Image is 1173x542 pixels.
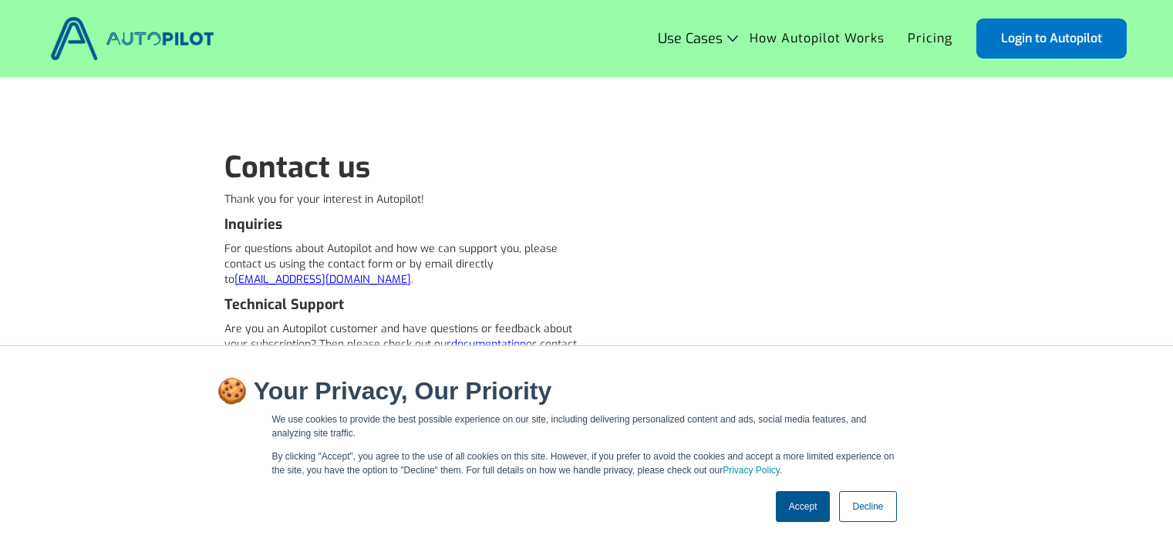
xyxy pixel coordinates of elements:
p: For questions about Autopilot and how we can support you, please contact us using the contact for... [224,241,579,288]
div: Use Cases [658,31,738,46]
div: Use Cases [658,31,723,46]
a: [EMAIL_ADDRESS][DOMAIN_NAME] [234,272,411,287]
a: How Autopilot Works [738,24,896,53]
p: Are you an Autopilot customer and have questions or feedback about your subscription? Then please... [224,321,579,368]
a: Pricing [896,24,964,53]
p: Thank you for your interest in Autopilot! [224,192,579,207]
a: documentation [451,337,526,352]
a: Login to Autopilot [976,19,1127,59]
h4: Inquiries [224,215,579,234]
img: Icon Rounded Chevron Dark - BRIX Templates [727,35,738,42]
h2: 🍪 Your Privacy, Our Priority [217,377,957,405]
a: Privacy Policy [723,465,780,476]
a: Accept [776,491,831,522]
p: We use cookies to provide the best possible experience on our site, including delivering personal... [272,412,902,440]
a: Decline [839,491,896,522]
h4: Technical Support [224,295,579,314]
iframe: Form 0 [595,135,949,251]
p: By clicking "Accept", you agree to the use of all cookies on this site. However, if you prefer to... [272,449,902,477]
h1: Contact us [224,150,579,184]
